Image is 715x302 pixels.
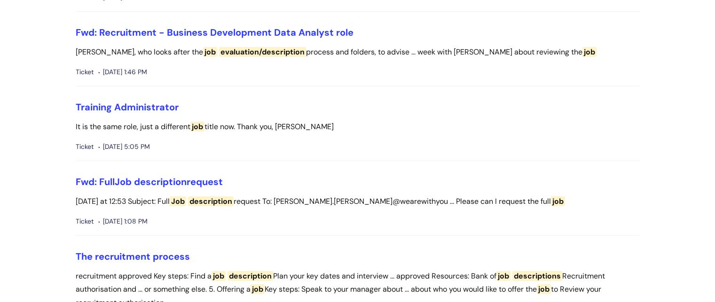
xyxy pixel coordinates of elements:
[98,141,150,153] span: [DATE] 5:05 PM
[582,47,597,57] span: job
[76,66,94,78] span: Ticket
[212,271,226,281] span: job
[551,196,565,206] span: job
[98,66,147,78] span: [DATE] 1:46 PM
[170,196,186,206] span: Job
[76,101,179,113] a: Training Administrator
[76,176,223,188] a: Fwd: FullJob descriptionrequest
[219,47,306,57] span: evaluation/description
[76,141,94,153] span: Ticket
[512,271,562,281] span: descriptions
[76,46,640,59] p: [PERSON_NAME], who looks after the process and folders, to advise ... week with [PERSON_NAME] abo...
[134,176,187,188] span: description
[76,195,640,209] p: [DATE] at 12:53 Subject: Full request To: [PERSON_NAME].[PERSON_NAME]@wearewithyou ... Please can...
[115,176,132,188] span: Job
[251,284,265,294] span: job
[228,271,273,281] span: description
[188,196,234,206] span: description
[76,26,354,39] a: Fwd: Recruitment - Business Development Data Analyst role
[190,122,204,132] span: job
[496,271,511,281] span: job
[76,120,640,134] p: It is the same role, just a different title now. Thank you, [PERSON_NAME]
[76,250,190,263] a: The recruitment process
[98,216,148,227] span: [DATE] 1:08 PM
[76,216,94,227] span: Ticket
[537,284,551,294] span: job
[203,47,217,57] span: job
